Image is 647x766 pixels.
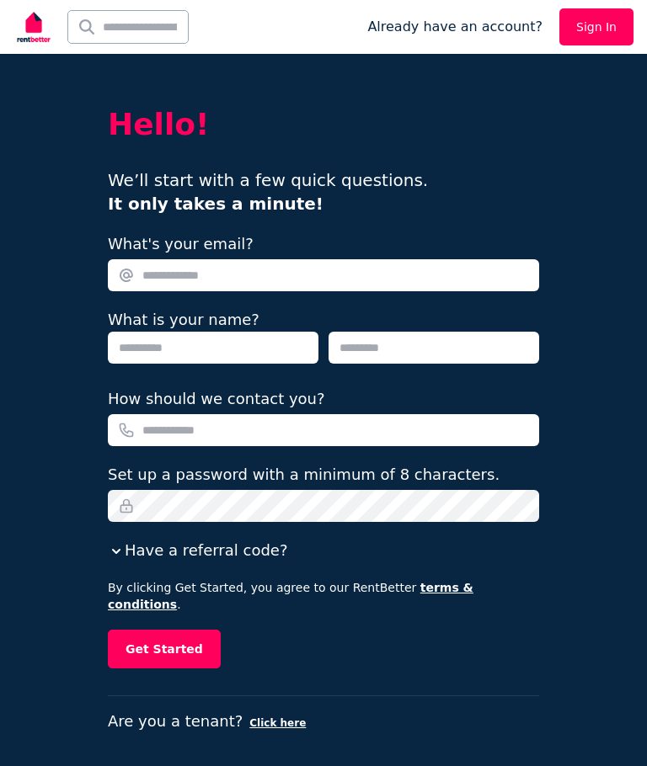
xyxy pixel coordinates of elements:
button: Get Started [108,630,221,668]
span: We’ll start with a few quick questions. [108,170,428,214]
label: What is your name? [108,311,259,328]
p: Are you a tenant? [108,710,539,733]
button: Have a referral code? [108,539,287,562]
p: By clicking Get Started, you agree to our RentBetter . [108,579,539,613]
span: Already have an account? [367,17,543,37]
img: RentBetter [13,6,54,48]
label: Set up a password with a minimum of 8 characters. [108,463,500,487]
button: Click here [249,716,306,730]
a: Sign In [559,8,634,45]
b: It only takes a minute! [108,194,323,214]
label: How should we contact you? [108,387,325,411]
h2: Hello! [108,108,539,141]
label: What's your email? [108,232,254,256]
